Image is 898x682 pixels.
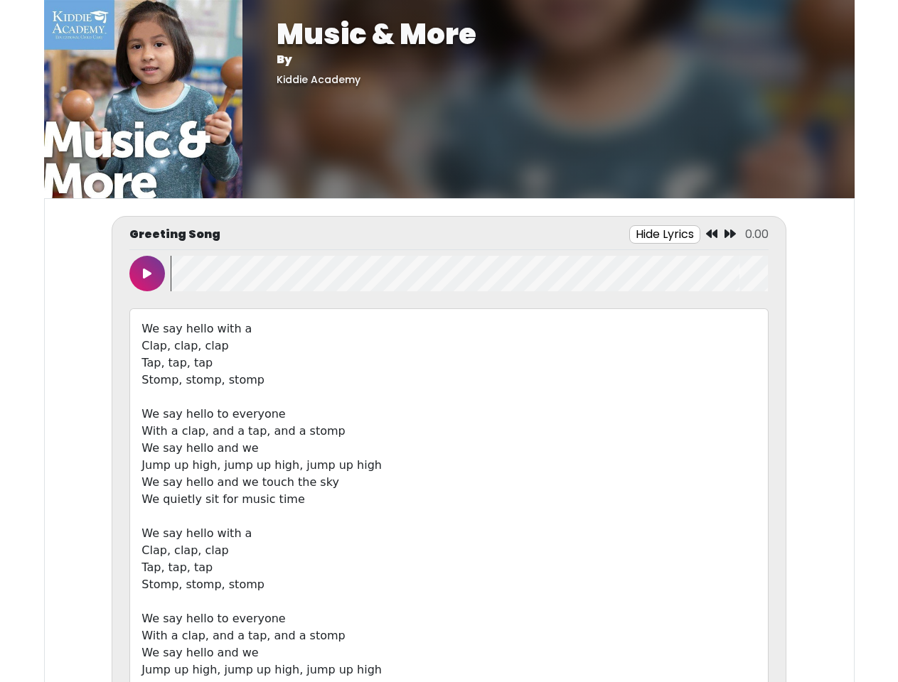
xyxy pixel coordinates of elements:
[277,51,821,68] p: By
[277,74,821,86] h5: Kiddie Academy
[277,17,821,51] h1: Music & More
[629,225,700,244] button: Hide Lyrics
[129,226,220,243] p: Greeting Song
[745,226,769,242] span: 0.00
